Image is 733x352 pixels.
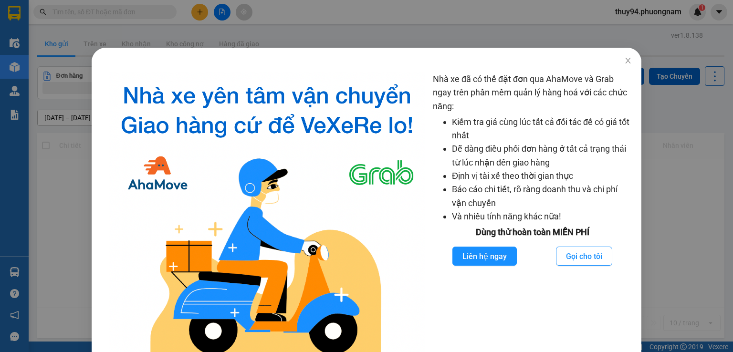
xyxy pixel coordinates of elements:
[556,247,612,266] button: Gọi cho tôi
[452,142,632,169] li: Dễ dàng điều phối đơn hàng ở tất cả trạng thái từ lúc nhận đến giao hàng
[566,250,602,262] span: Gọi cho tôi
[433,226,632,239] div: Dùng thử hoàn toàn MIỄN PHÍ
[624,57,632,64] span: close
[452,183,632,210] li: Báo cáo chi tiết, rõ ràng doanh thu và chi phí vận chuyển
[452,169,632,183] li: Định vị tài xế theo thời gian thực
[452,115,632,143] li: Kiểm tra giá cùng lúc tất cả đối tác để có giá tốt nhất
[452,247,517,266] button: Liên hệ ngay
[615,48,641,74] button: Close
[452,210,632,223] li: Và nhiều tính năng khác nữa!
[462,250,507,262] span: Liên hệ ngay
